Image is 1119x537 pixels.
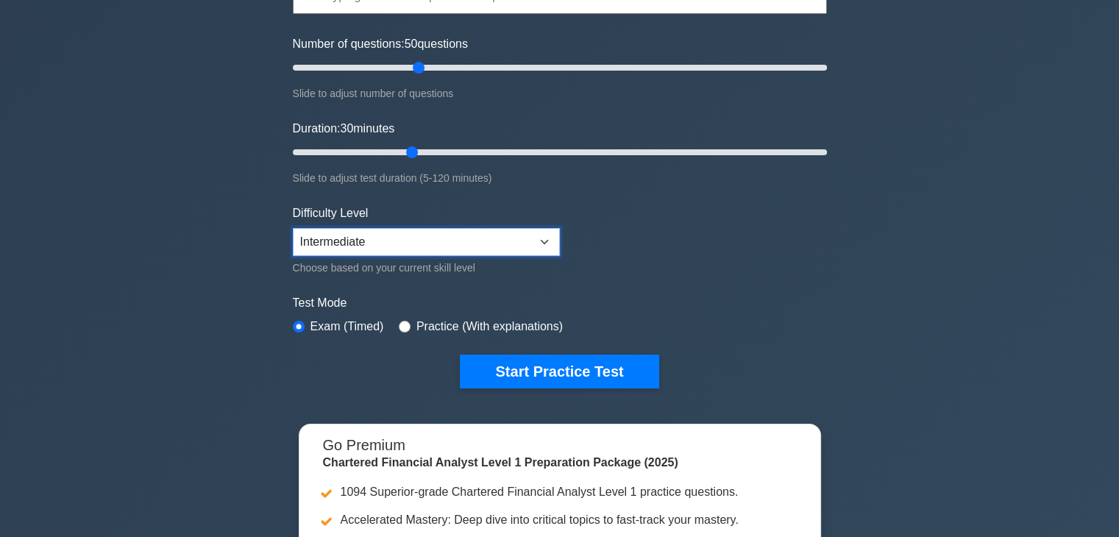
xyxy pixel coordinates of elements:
span: 50 [405,38,418,50]
label: Exam (Timed) [310,318,384,335]
label: Test Mode [293,294,827,312]
div: Choose based on your current skill level [293,259,560,277]
div: Slide to adjust test duration (5-120 minutes) [293,169,827,187]
button: Start Practice Test [460,355,658,388]
div: Slide to adjust number of questions [293,85,827,102]
label: Number of questions: questions [293,35,468,53]
label: Duration: minutes [293,120,395,138]
span: 30 [340,122,353,135]
label: Difficulty Level [293,205,369,222]
label: Practice (With explanations) [416,318,563,335]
